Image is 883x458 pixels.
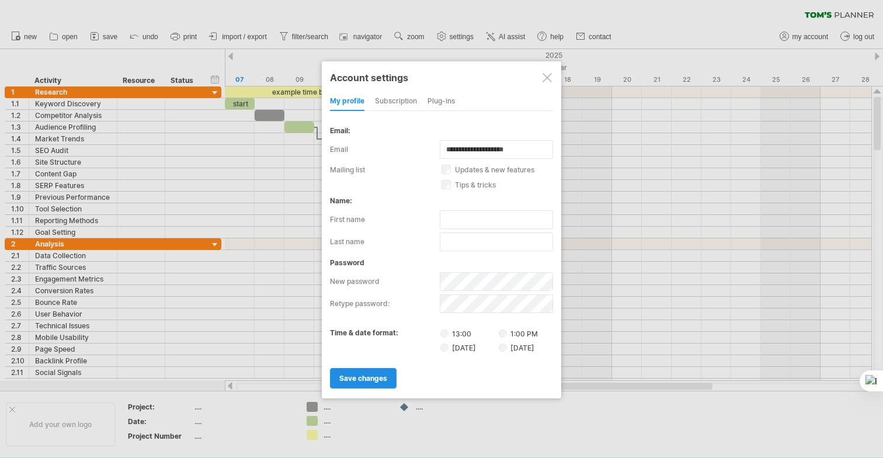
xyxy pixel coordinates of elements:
div: Account settings [330,67,553,88]
div: subscription [375,92,417,111]
div: Plug-ins [427,92,455,111]
input: 1:00 PM [499,329,507,338]
label: new password [330,272,440,291]
label: [DATE] [440,342,497,352]
label: last name [330,233,440,251]
label: updates & new features [441,165,566,174]
label: first name [330,210,440,229]
label: email [330,140,440,159]
label: time & date format: [330,328,398,337]
input: [DATE] [440,343,449,352]
label: mailing list [330,165,441,174]
div: name: [330,196,553,205]
label: retype password: [330,294,440,313]
input: 13:00 [440,329,449,338]
label: tips & tricks [441,181,566,189]
input: [DATE] [499,343,507,352]
span: save changes [339,374,387,383]
a: save changes [330,368,397,388]
label: 1:00 PM [499,329,538,338]
div: email: [330,126,553,135]
div: my profile [330,92,364,111]
label: [DATE] [499,343,534,352]
div: password [330,258,553,267]
label: 13:00 [440,328,497,338]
